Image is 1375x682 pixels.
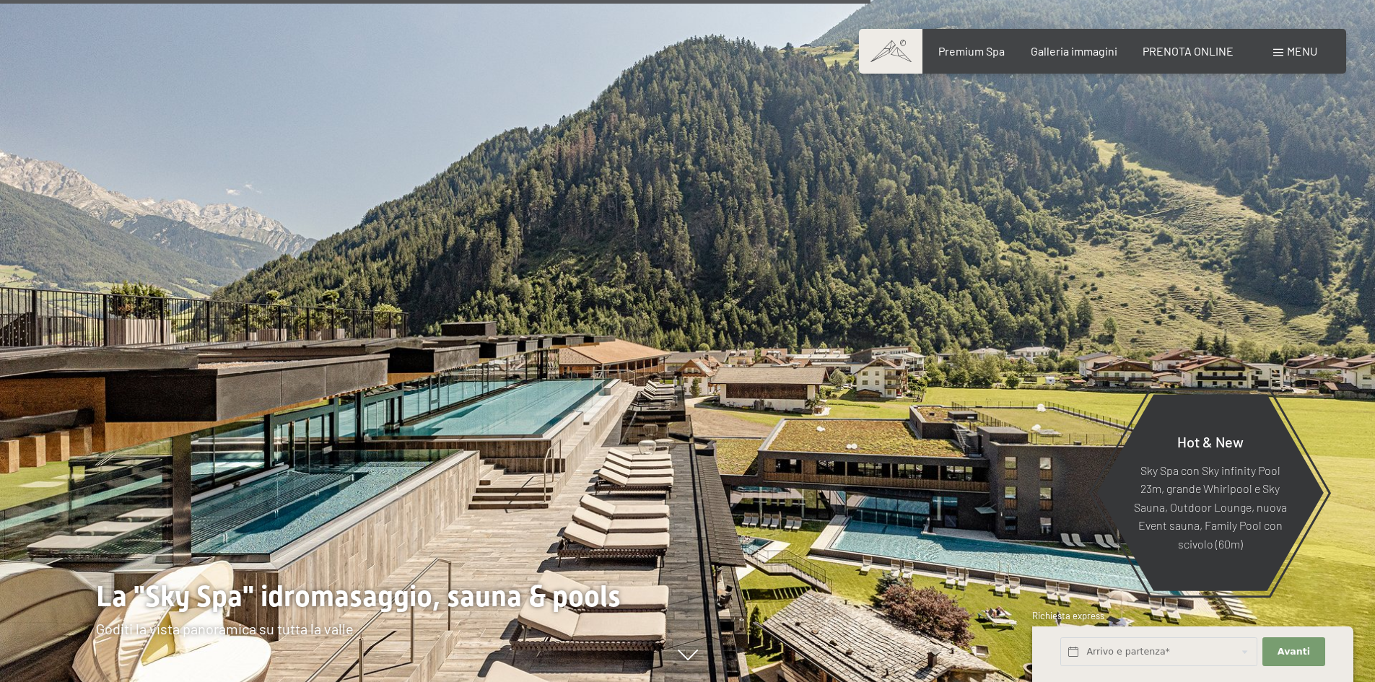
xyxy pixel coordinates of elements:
span: Menu [1287,44,1317,58]
span: Hot & New [1177,432,1244,450]
a: Premium Spa [938,44,1005,58]
span: Avanti [1278,645,1310,658]
a: Hot & New Sky Spa con Sky infinity Pool 23m, grande Whirlpool e Sky Sauna, Outdoor Lounge, nuova ... [1096,393,1324,592]
span: Richiesta express [1032,610,1104,621]
a: PRENOTA ONLINE [1143,44,1234,58]
a: Galleria immagini [1031,44,1117,58]
p: Sky Spa con Sky infinity Pool 23m, grande Whirlpool e Sky Sauna, Outdoor Lounge, nuova Event saun... [1132,460,1288,553]
button: Avanti [1262,637,1324,667]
